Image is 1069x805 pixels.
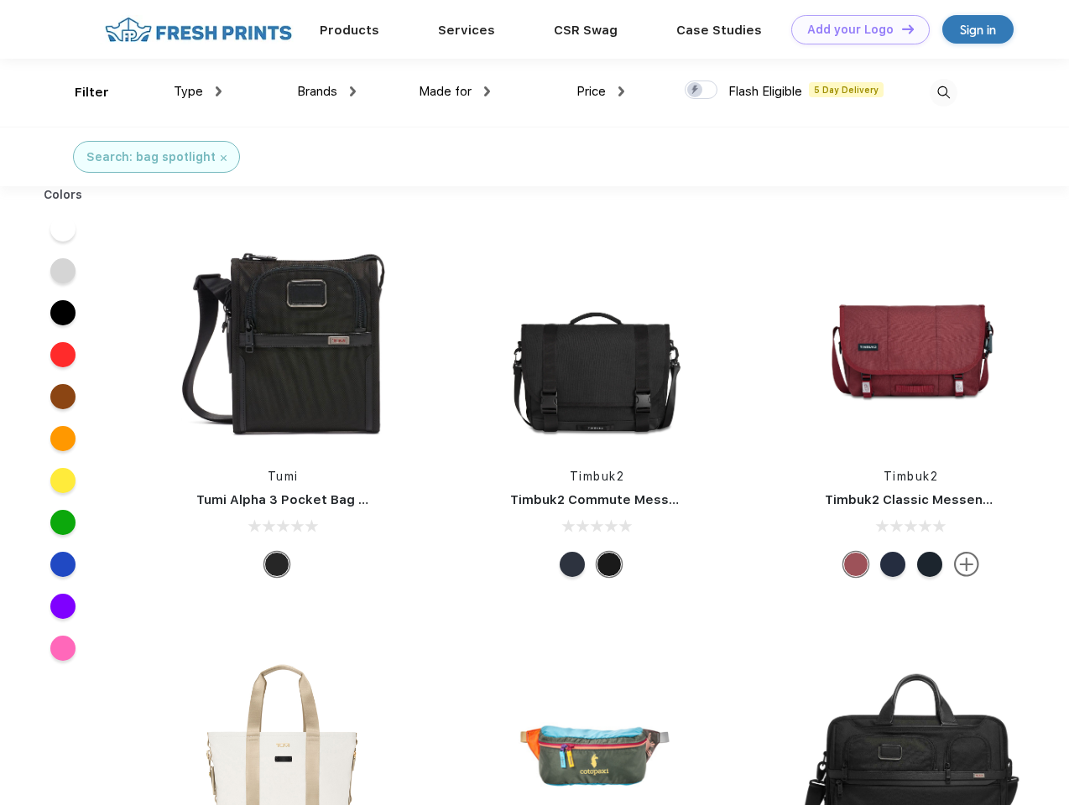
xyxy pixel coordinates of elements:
img: dropdown.png [484,86,490,96]
img: DT [902,24,914,34]
div: Eco Monsoon [917,552,942,577]
a: Sign in [942,15,1014,44]
img: more.svg [954,552,979,577]
div: Eco Nautical [880,552,905,577]
span: Made for [419,84,472,99]
a: Tumi Alpha 3 Pocket Bag Small [196,492,393,507]
img: dropdown.png [216,86,222,96]
img: dropdown.png [350,86,356,96]
img: fo%20logo%202.webp [100,15,297,44]
div: Colors [31,186,96,204]
div: Eco Collegiate Red [843,552,868,577]
img: func=resize&h=266 [485,228,708,451]
img: dropdown.png [618,86,624,96]
div: Black [264,552,289,577]
div: Sign in [960,20,996,39]
a: Products [320,23,379,38]
div: Eco Black [597,552,622,577]
a: Timbuk2 [884,470,939,483]
a: Timbuk2 Classic Messenger Bag [825,492,1033,507]
span: Brands [297,84,337,99]
span: Type [174,84,203,99]
img: func=resize&h=266 [800,228,1023,451]
a: Tumi [268,470,299,483]
div: Search: bag spotlight [86,148,216,166]
div: Eco Nautical [560,552,585,577]
span: Flash Eligible [728,84,802,99]
div: Add your Logo [807,23,894,37]
div: Filter [75,83,109,102]
img: func=resize&h=266 [171,228,394,451]
a: Timbuk2 Commute Messenger Bag [510,492,735,507]
img: filter_cancel.svg [221,155,227,161]
a: Timbuk2 [570,470,625,483]
span: Price [576,84,606,99]
img: desktop_search.svg [930,79,957,106]
span: 5 Day Delivery [809,82,884,97]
